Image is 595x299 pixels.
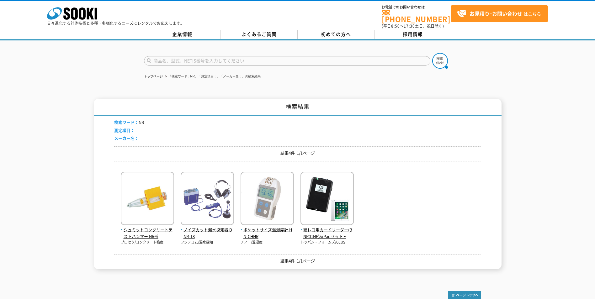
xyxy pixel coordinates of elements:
[241,172,294,227] img: HN-CHNR
[382,10,451,23] a: [PHONE_NUMBER]
[404,23,415,29] span: 17:30
[121,220,174,239] a: シュミットコンクリートテストハンマー NR形
[114,150,481,156] p: 結果4件 1/1ページ
[241,240,294,245] p: チノー/温湿度
[382,23,444,29] span: (平日 ～ 土日、祝日除く)
[144,30,221,39] a: 企業情報
[451,5,548,22] a: お見積り･お問い合わせはこちら
[121,240,174,245] p: プロセク/コンクリート強度
[144,56,430,66] input: 商品名、型式、NETIS番号を入力してください
[391,23,400,29] span: 8:50
[114,119,144,126] li: NR
[300,220,354,239] a: 建レコ用カードリーダー(BNR01NF)&iPadセット ｰ
[47,21,184,25] p: 日々進化する計測技術と多種・多様化するニーズにレンタルでお応えします。
[382,5,451,9] span: お電話でのお問い合わせは
[432,53,448,69] img: btn_search.png
[181,172,234,227] img: DNR-18
[144,75,163,78] a: トップページ
[94,99,502,116] h1: 検索結果
[114,135,139,141] span: メーカー名：
[321,31,351,38] span: 初めての方へ
[114,127,135,133] span: 測定項目：
[470,10,522,17] strong: お見積り･お問い合わせ
[121,172,174,227] img: NR形
[114,119,139,125] span: 検索ワード：
[457,9,541,18] span: はこちら
[221,30,298,39] a: よくあるご質問
[181,220,234,239] a: ノイズカット漏水探知器 DNR-18
[300,240,354,245] p: トッパン・フォームズ/CCUS
[164,73,261,80] li: 「検索ワード：NR」「測定項目：」「メーカー名：」の検索結果
[241,227,294,240] span: ポケットサイズ温湿度計 HN-CHNR
[114,258,481,264] p: 結果4件 1/1ページ
[375,30,451,39] a: 採用情報
[181,240,234,245] p: フジテコム/漏水探知
[300,172,354,227] img: ｰ
[181,227,234,240] span: ノイズカット漏水探知器 DNR-18
[241,220,294,239] a: ポケットサイズ温湿度計 HN-CHNR
[300,227,354,240] span: 建レコ用カードリーダー(BNR01NF)&iPadセット ｰ
[298,30,375,39] a: 初めての方へ
[121,227,174,240] span: シュミットコンクリートテストハンマー NR形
